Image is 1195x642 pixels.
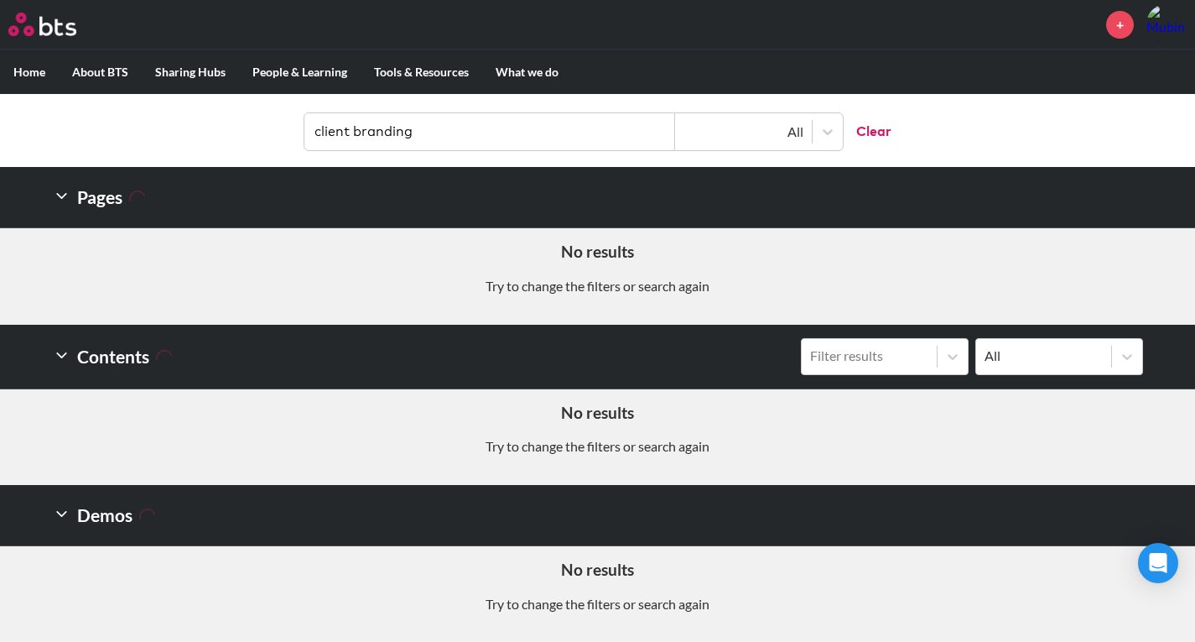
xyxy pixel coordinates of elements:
[53,338,173,375] h2: Contents
[361,50,482,94] label: Tools & Resources
[8,13,76,36] img: BTS Logo
[13,559,1182,582] h5: No results
[304,113,675,150] input: Find contents, pages and demos...
[59,50,142,94] label: About BTS
[1146,4,1187,44] a: Profile
[8,13,107,36] a: Go home
[843,113,891,150] button: Clear
[683,123,803,141] div: All
[13,595,1182,613] p: Try to change the filters or search again
[1146,4,1187,44] img: Mubin Al Rashid
[985,347,1103,365] div: All
[13,241,1182,264] h5: No results
[13,437,1182,456] p: Try to change the filters or search again
[53,180,146,214] h2: Pages
[142,50,239,94] label: Sharing Hubs
[810,347,928,365] div: Filter results
[13,277,1182,295] p: Try to change the filters or search again
[1106,11,1134,39] a: +
[13,402,1182,425] h5: No results
[239,50,361,94] label: People & Learning
[53,498,156,532] h2: Demos
[482,50,572,94] label: What we do
[1138,543,1178,583] div: Open Intercom Messenger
